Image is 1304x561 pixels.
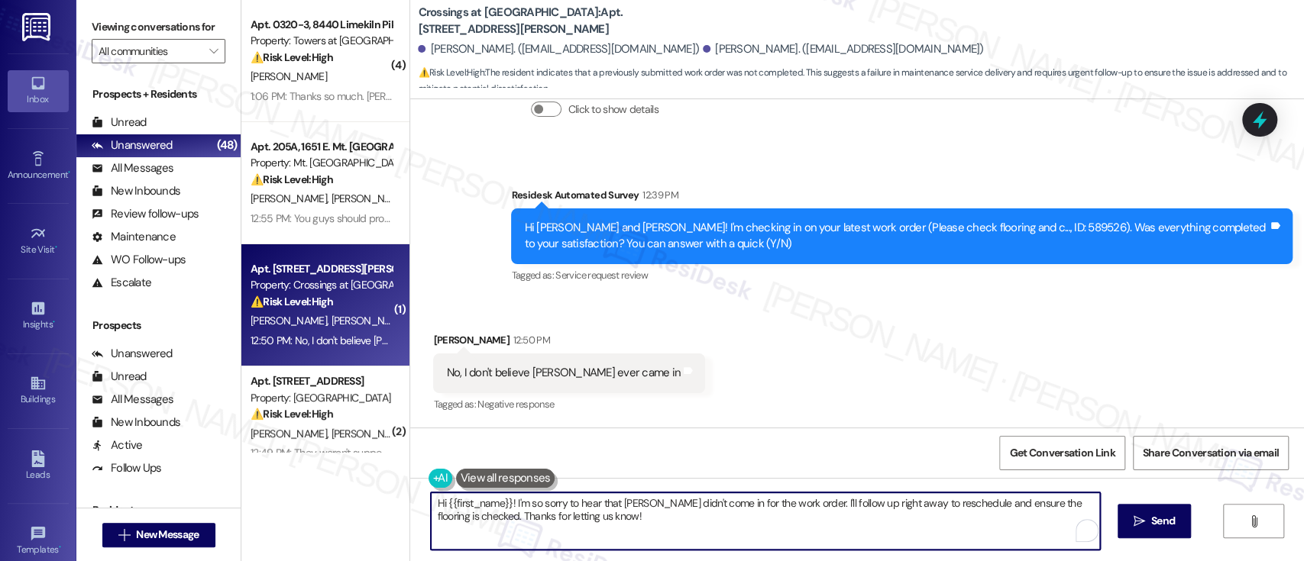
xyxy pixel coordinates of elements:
[418,5,723,37] b: Crossings at [GEOGRAPHIC_DATA]: Apt. [STREET_ADDRESS][PERSON_NAME]
[251,295,333,308] strong: ⚠️ Risk Level: High
[1118,504,1192,538] button: Send
[999,436,1124,470] button: Get Conversation Link
[212,134,241,157] div: (48)
[251,314,332,327] span: [PERSON_NAME]
[477,398,554,411] span: Negative response
[433,332,705,353] div: [PERSON_NAME]
[332,427,408,440] span: [PERSON_NAME]
[8,446,69,487] a: Leads
[76,86,241,102] div: Prospects + Residents
[92,346,173,362] div: Unanswered
[92,414,180,430] div: New Inbounds
[92,183,180,199] div: New Inbounds
[68,167,70,178] span: •
[92,460,162,476] div: Follow Ups
[431,492,1099,550] textarea: To enrich screen reader interactions, please activate Accessibility in Grammarly extension settings
[209,45,218,57] i: 
[76,318,241,334] div: Prospects
[76,502,241,518] div: Residents
[433,393,705,415] div: Tagged as:
[8,370,69,411] a: Buildings
[1151,513,1175,529] span: Send
[251,373,392,389] div: Apt. [STREET_ADDRESS]
[1143,445,1279,461] span: Share Conversation via email
[99,39,201,63] input: All communities
[251,261,392,277] div: Apt. [STREET_ADDRESS][PERSON_NAME]
[92,369,147,385] div: Unread
[55,242,57,253] span: •
[251,17,392,33] div: Apt. 0320-3, 8440 Limekiln Pike
[92,229,176,245] div: Maintenance
[511,264,1293,286] div: Tagged as:
[251,407,333,421] strong: ⚠️ Risk Level: High
[639,187,678,203] div: 12:39 PM
[92,275,151,291] div: Escalate
[59,542,61,553] span: •
[92,160,173,176] div: All Messages
[118,529,130,541] i: 
[251,427,332,440] span: [PERSON_NAME]
[8,295,69,337] a: Insights •
[102,523,215,547] button: New Message
[703,41,984,57] div: [PERSON_NAME]. ([EMAIL_ADDRESS][DOMAIN_NAME])
[251,139,392,155] div: Apt. 205A, 1651 E. Mt. [GEOGRAPHIC_DATA]
[8,221,69,262] a: Site Visit •
[332,314,408,327] span: [PERSON_NAME]
[418,41,699,57] div: [PERSON_NAME]. ([EMAIL_ADDRESS][DOMAIN_NAME])
[332,192,408,205] span: [PERSON_NAME]
[555,269,648,282] span: Service request review
[251,390,392,406] div: Property: [GEOGRAPHIC_DATA]
[251,50,333,64] strong: ⚠️ Risk Level: High
[92,392,173,408] div: All Messages
[251,277,392,293] div: Property: Crossings at [GEOGRAPHIC_DATA]
[92,137,173,153] div: Unanswered
[251,211,656,225] div: 12:55 PM: You guys should probably contact them as well. We'll be down at the office [DATE]
[136,527,199,543] span: New Message
[1009,445,1115,461] span: Get Conversation Link
[92,206,199,222] div: Review follow-ups
[92,114,147,131] div: Unread
[251,69,327,83] span: [PERSON_NAME]
[251,172,333,186] strong: ⚠️ Risk Level: High
[568,102,658,118] label: Click to show details
[1133,436,1289,470] button: Share Conversation via email
[22,13,53,41] img: ResiDesk Logo
[251,155,392,171] div: Property: Mt. [GEOGRAPHIC_DATA]
[418,66,484,79] strong: ⚠️ Risk Level: High
[511,187,1293,208] div: Residesk Automated Survey
[1247,515,1259,527] i: 
[251,192,332,205] span: [PERSON_NAME]
[92,252,186,268] div: WO Follow-ups
[53,317,55,327] span: •
[524,220,1268,253] div: Hi [PERSON_NAME] and [PERSON_NAME]! I'm checking in on your latest work order (Please check floor...
[8,70,69,111] a: Inbox
[1134,515,1145,527] i: 
[251,334,510,347] div: 12:50 PM: No, I don't believe [PERSON_NAME] ever came in
[92,15,225,39] label: Viewing conversations for
[92,437,143,453] div: Active
[418,65,1304,98] span: : The resident indicates that a previously submitted work order was not completed. This suggests ...
[510,332,550,348] div: 12:50 PM
[251,33,392,49] div: Property: Towers at [GEOGRAPHIC_DATA]
[446,365,681,381] div: No, I don't believe [PERSON_NAME] ever came in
